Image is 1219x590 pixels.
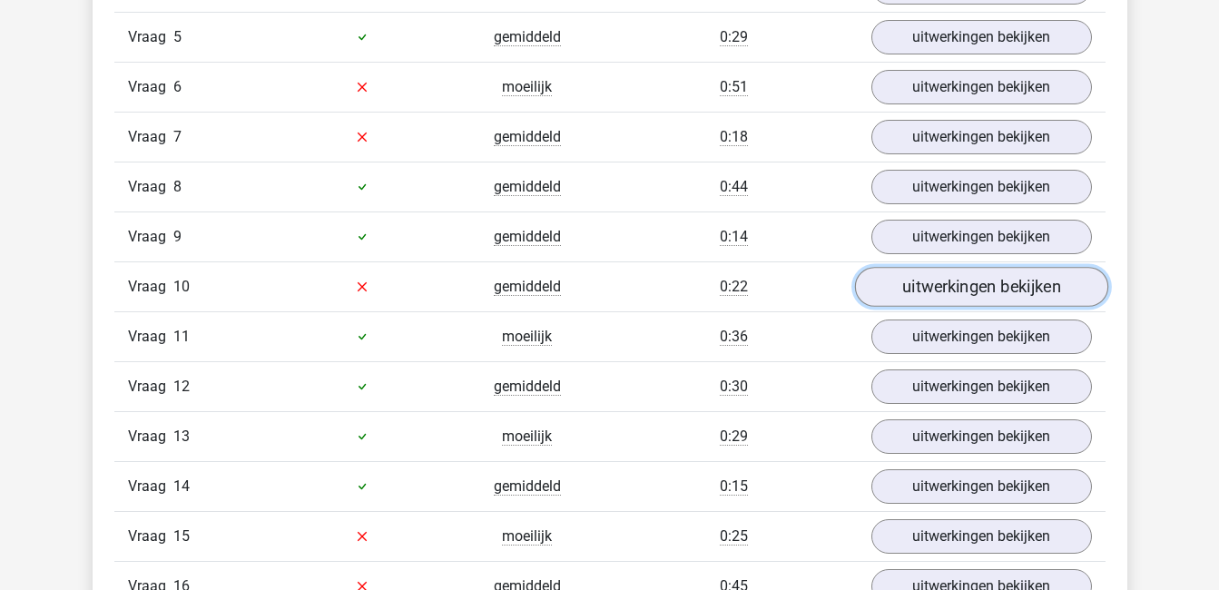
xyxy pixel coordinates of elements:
[128,426,173,447] span: Vraag
[720,428,748,446] span: 0:29
[173,428,190,445] span: 13
[720,78,748,96] span: 0:51
[173,527,190,545] span: 15
[173,28,182,45] span: 5
[502,527,552,546] span: moeilijk
[720,28,748,46] span: 0:29
[502,328,552,346] span: moeilijk
[871,469,1092,504] a: uitwerkingen bekijken
[494,228,561,246] span: gemiddeld
[494,178,561,196] span: gemiddeld
[871,120,1092,154] a: uitwerkingen bekijken
[128,226,173,248] span: Vraag
[720,328,748,346] span: 0:36
[494,28,561,46] span: gemiddeld
[720,477,748,496] span: 0:15
[173,78,182,95] span: 6
[128,276,173,298] span: Vraag
[128,326,173,348] span: Vraag
[494,477,561,496] span: gemiddeld
[871,320,1092,354] a: uitwerkingen bekijken
[494,278,561,296] span: gemiddeld
[494,128,561,146] span: gemiddeld
[128,376,173,398] span: Vraag
[854,267,1107,307] a: uitwerkingen bekijken
[173,328,190,345] span: 11
[720,128,748,146] span: 0:18
[173,128,182,145] span: 7
[128,26,173,48] span: Vraag
[720,278,748,296] span: 0:22
[871,220,1092,254] a: uitwerkingen bekijken
[720,178,748,196] span: 0:44
[502,428,552,446] span: moeilijk
[871,419,1092,454] a: uitwerkingen bekijken
[720,378,748,396] span: 0:30
[128,476,173,497] span: Vraag
[173,178,182,195] span: 8
[173,477,190,495] span: 14
[871,170,1092,204] a: uitwerkingen bekijken
[173,228,182,245] span: 9
[871,70,1092,104] a: uitwerkingen bekijken
[173,278,190,295] span: 10
[173,378,190,395] span: 12
[494,378,561,396] span: gemiddeld
[871,369,1092,404] a: uitwerkingen bekijken
[871,20,1092,54] a: uitwerkingen bekijken
[871,519,1092,554] a: uitwerkingen bekijken
[128,526,173,547] span: Vraag
[128,76,173,98] span: Vraag
[720,228,748,246] span: 0:14
[720,527,748,546] span: 0:25
[128,176,173,198] span: Vraag
[502,78,552,96] span: moeilijk
[128,126,173,148] span: Vraag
